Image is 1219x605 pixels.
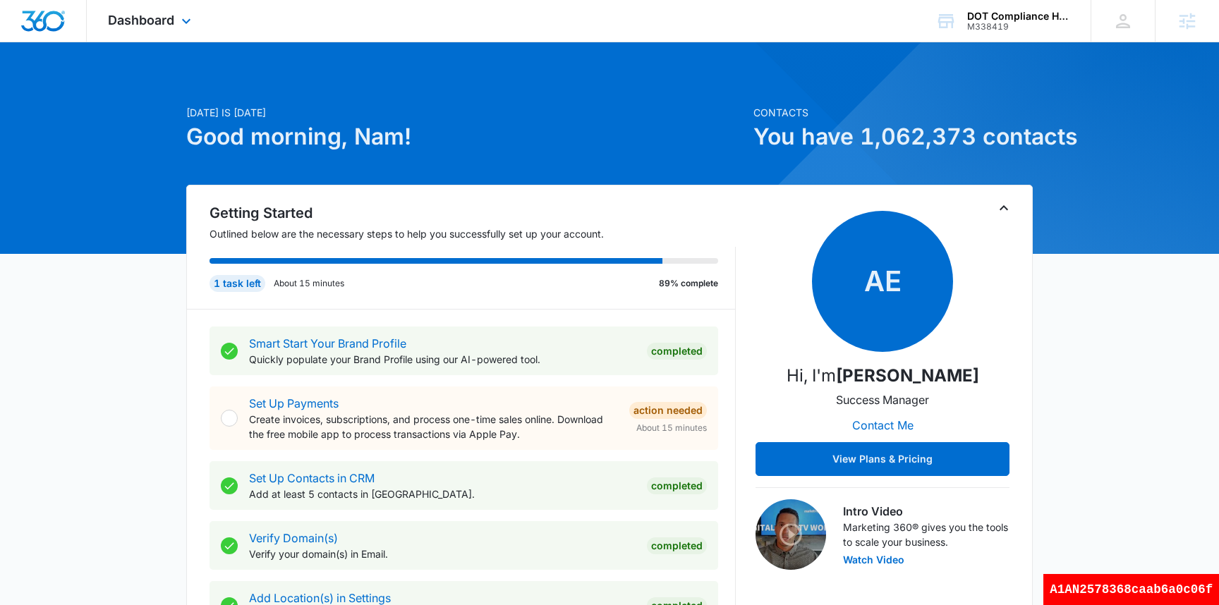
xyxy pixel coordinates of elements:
p: Quickly populate your Brand Profile using our AI-powered tool. [249,352,636,367]
p: Create invoices, subscriptions, and process one-time sales online. Download the free mobile app t... [249,412,618,441]
h2: Getting Started [210,202,736,224]
a: Set Up Contacts in CRM [249,471,375,485]
button: View Plans & Pricing [756,442,1009,476]
div: A1AN2578368caab6a0c06f [1043,574,1219,605]
button: Contact Me [838,408,928,442]
h1: You have 1,062,373 contacts [753,120,1033,154]
p: 89% complete [659,277,718,290]
div: 1 task left [210,275,265,292]
button: Watch Video [843,555,904,565]
p: Contacts [753,105,1033,120]
p: Outlined below are the necessary steps to help you successfully set up your account. [210,226,736,241]
img: Intro Video [756,499,826,570]
button: Toggle Collapse [995,200,1012,216]
span: About 15 minutes [636,422,707,434]
span: Dashboard [108,13,174,28]
div: Action Needed [629,402,707,419]
div: account id [967,22,1070,32]
p: Hi, I'm [787,363,979,389]
span: AE [812,211,953,352]
div: Completed [647,537,707,554]
p: About 15 minutes [274,277,344,290]
strong: [PERSON_NAME] [836,365,979,386]
p: [DATE] is [DATE] [186,105,745,120]
p: Marketing 360® gives you the tools to scale your business. [843,520,1009,549]
p: Verify your domain(s) in Email. [249,546,636,561]
a: Smart Start Your Brand Profile [249,336,406,350]
p: Add at least 5 contacts in [GEOGRAPHIC_DATA]. [249,487,636,501]
h1: Good morning, Nam! [186,120,745,154]
div: Completed [647,343,707,360]
a: Verify Domain(s) [249,531,338,545]
h3: Intro Video [843,503,1009,520]
a: Set Up Payments [249,396,339,410]
p: Success Manager [836,391,929,408]
div: Completed [647,477,707,494]
div: account name [967,11,1070,22]
a: Add Location(s) in Settings [249,591,391,605]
